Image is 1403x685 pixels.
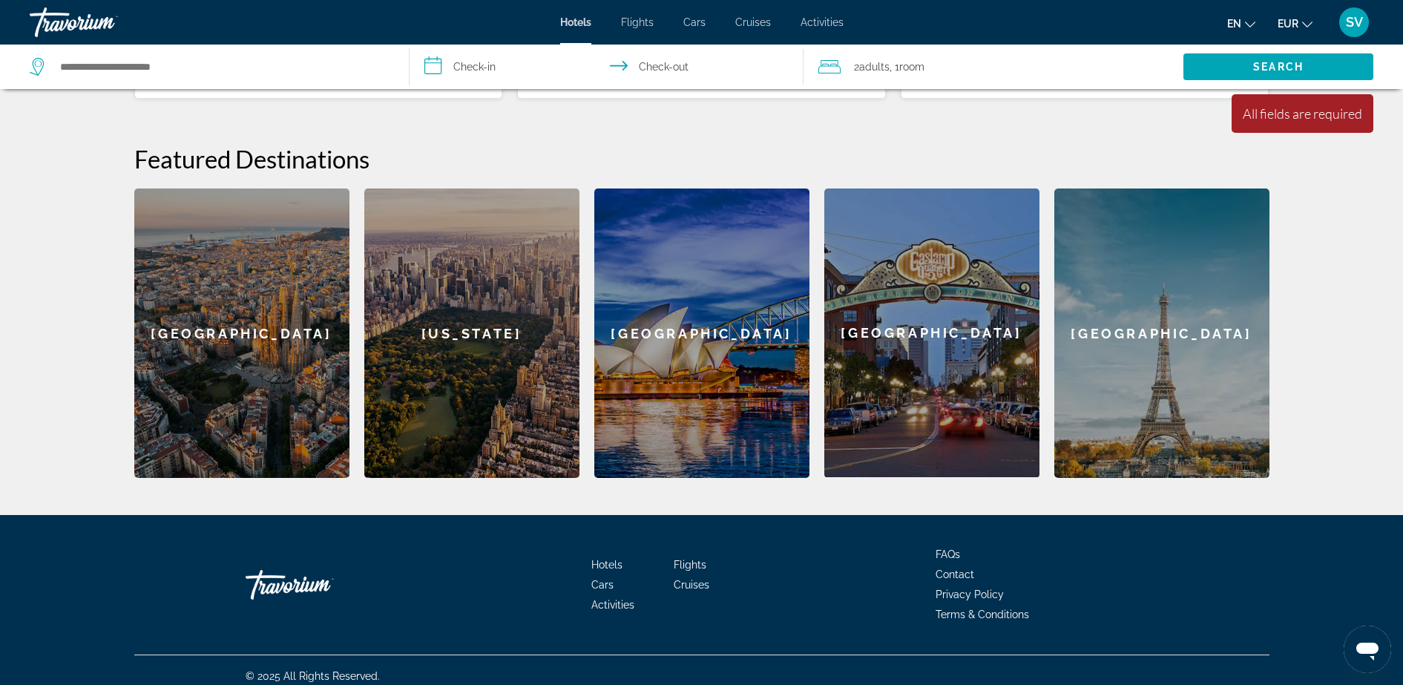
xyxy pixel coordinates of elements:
a: Flights [621,16,654,28]
div: All fields are required [1243,105,1362,122]
a: Activities [801,16,844,28]
input: Search hotel destination [59,56,387,78]
span: Search [1253,61,1304,73]
span: 2 [854,56,890,77]
span: SV [1346,15,1363,30]
button: Change currency [1278,13,1312,34]
span: EUR [1278,18,1298,30]
a: Cruises [674,579,709,591]
a: Cars [591,579,614,591]
a: Sydney[GEOGRAPHIC_DATA] [594,189,809,478]
span: Room [899,61,924,73]
div: [GEOGRAPHIC_DATA] [824,189,1039,477]
span: © 2025 All Rights Reserved. [246,670,380,682]
div: [GEOGRAPHIC_DATA] [1054,189,1269,478]
span: , 1 [890,56,924,77]
div: [GEOGRAPHIC_DATA] [594,189,809,478]
h2: Featured Destinations [134,144,1269,174]
a: Travorium [30,3,178,42]
div: [GEOGRAPHIC_DATA] [134,189,349,478]
a: Contact [936,568,974,580]
iframe: Poga, lai palaistu ziņojumapmaiņas logu [1344,626,1391,673]
a: New York[US_STATE] [364,189,579,478]
a: FAQs [936,548,960,560]
button: Change language [1227,13,1255,34]
span: en [1227,18,1241,30]
div: [US_STATE] [364,189,579,478]
a: Barcelona[GEOGRAPHIC_DATA] [134,189,349,478]
a: Hotels [560,16,591,28]
a: Privacy Policy [936,589,1004,600]
a: San Diego[GEOGRAPHIC_DATA] [824,189,1039,478]
a: Cruises [735,16,771,28]
a: Flights [674,559,706,571]
button: User Menu [1335,7,1373,38]
a: Terms & Conditions [936,609,1029,620]
button: Travelers: 2 adults, 0 children [804,45,1183,89]
a: Hotels [591,559,622,571]
a: Activities [591,599,634,611]
a: Go Home [246,563,394,607]
button: Search [1183,53,1373,80]
span: Adults [859,61,890,73]
a: Cars [683,16,706,28]
button: Select check in and out date [410,45,804,89]
a: Paris[GEOGRAPHIC_DATA] [1054,189,1269,478]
